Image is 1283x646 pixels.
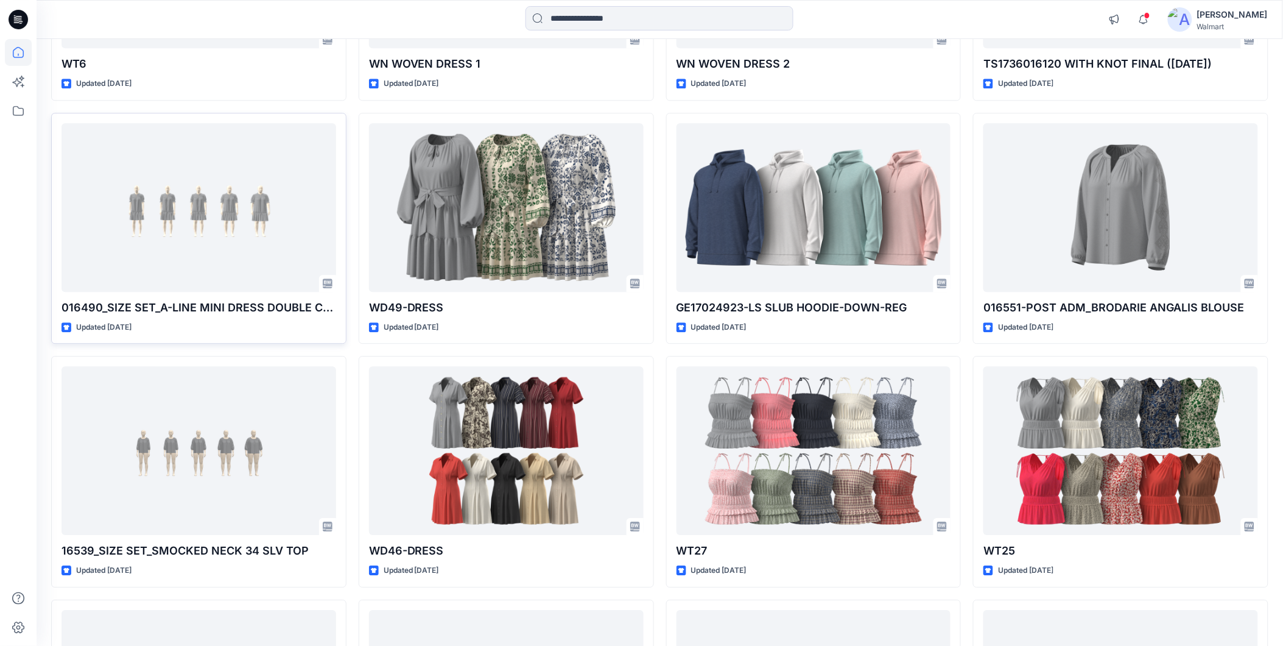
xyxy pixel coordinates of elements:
p: Updated [DATE] [691,77,747,90]
p: Updated [DATE] [384,77,439,90]
p: 016490_SIZE SET_A-LINE MINI DRESS DOUBLE CLOTH [62,299,336,316]
p: Updated [DATE] [384,564,439,577]
p: Updated [DATE] [998,564,1053,577]
img: avatar [1168,7,1192,32]
p: Updated [DATE] [76,564,132,577]
div: [PERSON_NAME] [1197,7,1268,22]
p: Updated [DATE] [998,321,1053,334]
p: Updated [DATE] [691,321,747,334]
p: WT25 [983,542,1258,559]
p: Updated [DATE] [691,564,747,577]
a: WT27 [677,366,951,535]
a: 016490_SIZE SET_A-LINE MINI DRESS DOUBLE CLOTH [62,123,336,292]
p: WD49-DRESS [369,299,644,316]
a: WD46-DRESS [369,366,644,535]
p: GE17024923-LS SLUB HOODIE-DOWN-REG [677,299,951,316]
p: 016551-POST ADM_BRODARIE ANGALIS BLOUSE [983,299,1258,316]
p: WN WOVEN DRESS 1 [369,55,644,73]
p: WT6 [62,55,336,73]
p: WD46-DRESS [369,542,644,559]
a: 016551-POST ADM_BRODARIE ANGALIS BLOUSE [983,123,1258,292]
a: 16539_SIZE SET_SMOCKED NECK 34 SLV TOP [62,366,336,535]
a: GE17024923-LS SLUB HOODIE-DOWN-REG [677,123,951,292]
p: WN WOVEN DRESS 2 [677,55,951,73]
a: WD49-DRESS [369,123,644,292]
p: Updated [DATE] [384,321,439,334]
p: Updated [DATE] [76,77,132,90]
p: Updated [DATE] [998,77,1053,90]
p: Updated [DATE] [76,321,132,334]
p: WT27 [677,542,951,559]
p: 16539_SIZE SET_SMOCKED NECK 34 SLV TOP [62,542,336,559]
p: TS1736016120 WITH KNOT FINAL ([DATE]) [983,55,1258,73]
div: Walmart [1197,22,1268,31]
a: WT25 [983,366,1258,535]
